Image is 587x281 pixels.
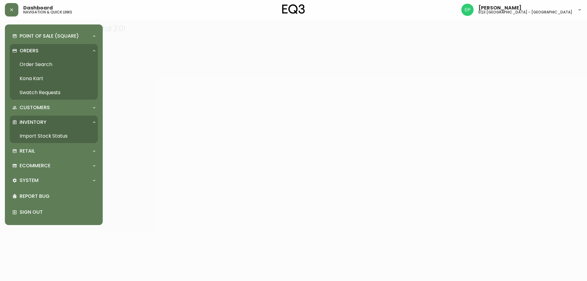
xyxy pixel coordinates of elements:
div: Ecommerce [10,159,98,172]
h5: navigation & quick links [23,10,72,14]
div: Report Bug [10,188,98,204]
div: System [10,174,98,187]
span: Dashboard [23,6,53,10]
img: edb0eb29d4ff191ed42d19acdf48d771 [461,4,474,16]
a: Order Search [10,57,98,72]
p: System [20,177,39,184]
div: Inventory [10,116,98,129]
p: Orders [20,47,39,54]
a: Import Stock Status [10,129,98,143]
a: Kona Kart [10,72,98,86]
p: Customers [20,104,50,111]
p: Retail [20,148,35,154]
p: Sign Out [20,209,95,216]
div: Sign Out [10,204,98,220]
div: Orders [10,44,98,57]
a: Swatch Requests [10,86,98,100]
h5: eq3 [GEOGRAPHIC_DATA] - [GEOGRAPHIC_DATA] [478,10,572,14]
p: Inventory [20,119,46,126]
div: Retail [10,144,98,158]
div: Customers [10,101,98,114]
div: Point of Sale (Square) [10,29,98,43]
p: Point of Sale (Square) [20,33,79,39]
span: [PERSON_NAME] [478,6,522,10]
p: Ecommerce [20,162,50,169]
img: logo [282,4,305,14]
p: Report Bug [20,193,95,200]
